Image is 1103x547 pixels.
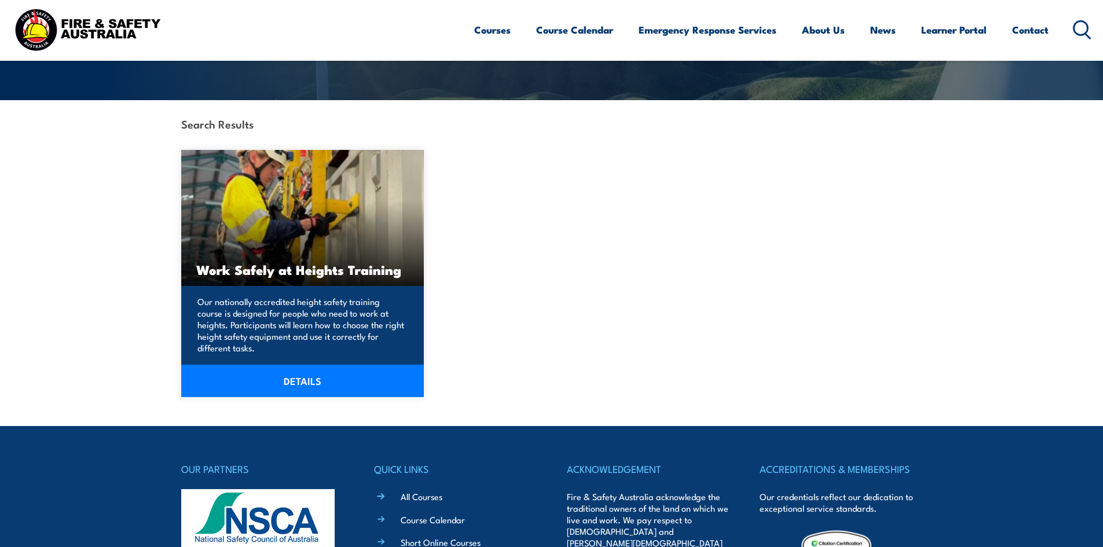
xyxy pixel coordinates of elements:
[181,489,335,547] img: nsca-logo-footer
[1012,14,1049,45] a: Contact
[760,461,922,477] h4: ACCREDITATIONS & MEMBERSHIPS
[374,461,536,477] h4: QUICK LINKS
[181,365,424,397] a: DETAILS
[921,14,987,45] a: Learner Portal
[196,263,409,276] h3: Work Safely at Heights Training
[181,150,424,286] img: Work Safely at Heights Training (1)
[181,116,254,131] strong: Search Results
[401,513,465,526] a: Course Calendar
[197,296,405,354] p: Our nationally accredited height safety training course is designed for people who need to work a...
[760,491,922,514] p: Our credentials reflect our dedication to exceptional service standards.
[474,14,511,45] a: Courses
[567,461,729,477] h4: ACKNOWLEDGEMENT
[870,14,896,45] a: News
[802,14,845,45] a: About Us
[536,14,613,45] a: Course Calendar
[181,150,424,286] a: Work Safely at Heights Training
[401,490,442,502] a: All Courses
[181,461,343,477] h4: OUR PARTNERS
[639,14,776,45] a: Emergency Response Services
